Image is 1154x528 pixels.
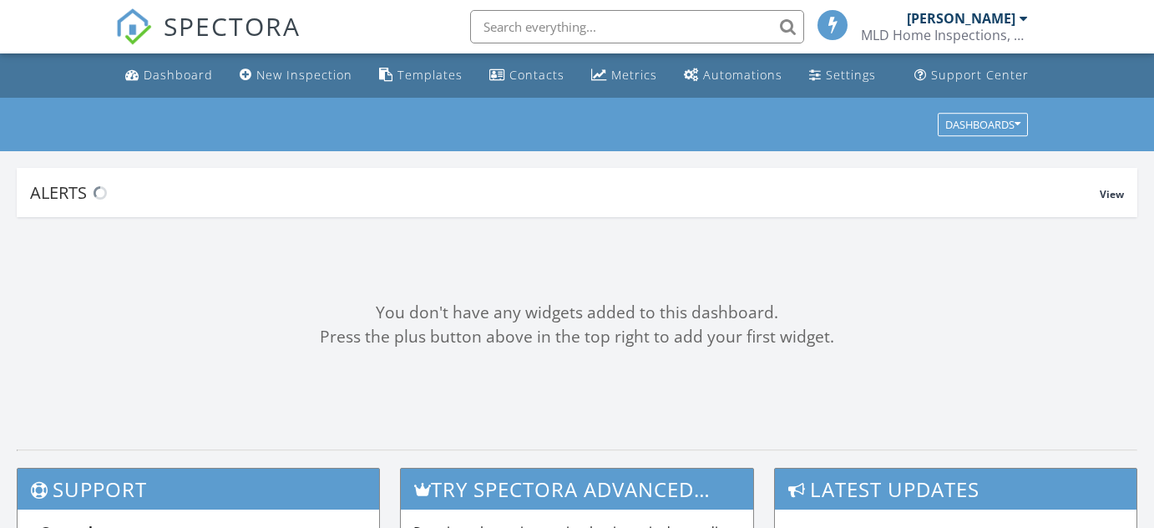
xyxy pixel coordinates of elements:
div: New Inspection [256,67,352,83]
a: Metrics [585,60,664,91]
span: SPECTORA [164,8,301,43]
div: [PERSON_NAME] [907,10,1015,27]
div: Templates [397,67,463,83]
a: Support Center [908,60,1035,91]
div: You don't have any widgets added to this dashboard. [17,301,1137,325]
a: New Inspection [233,60,359,91]
div: Alerts [30,181,1100,204]
div: Settings [826,67,876,83]
div: Dashboard [144,67,213,83]
a: Templates [372,60,469,91]
div: Support Center [931,67,1029,83]
a: Contacts [483,60,571,91]
div: Metrics [611,67,657,83]
h3: Support [18,469,379,510]
a: Dashboard [119,60,220,91]
a: SPECTORA [115,23,301,58]
h3: Try spectora advanced [DATE] [401,469,752,510]
img: The Best Home Inspection Software - Spectora [115,8,152,45]
button: Dashboards [938,113,1028,136]
input: Search everything... [470,10,804,43]
div: MLD Home Inspections, LLC [861,27,1028,43]
div: Contacts [509,67,564,83]
div: Press the plus button above in the top right to add your first widget. [17,325,1137,349]
a: Settings [802,60,883,91]
div: Dashboards [945,119,1020,130]
a: Automations (Basic) [677,60,789,91]
div: Automations [703,67,782,83]
h3: Latest Updates [775,469,1136,510]
span: View [1100,187,1124,201]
